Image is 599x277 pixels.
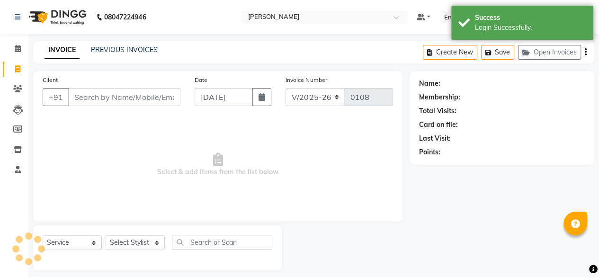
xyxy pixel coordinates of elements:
[475,13,586,23] div: Success
[91,45,158,54] a: PREVIOUS INVOICES
[481,45,514,60] button: Save
[286,76,327,84] label: Invoice Number
[195,76,207,84] label: Date
[419,79,440,89] div: Name:
[45,42,80,59] a: INVOICE
[419,134,451,143] div: Last Visit:
[43,117,393,212] span: Select & add items from the list below
[419,120,458,130] div: Card on file:
[24,4,89,30] img: logo
[423,45,477,60] button: Create New
[68,88,180,106] input: Search by Name/Mobile/Email/Code
[559,239,590,268] iframe: chat widget
[518,45,581,60] button: Open Invoices
[43,88,69,106] button: +91
[419,106,456,116] div: Total Visits:
[104,4,146,30] b: 08047224946
[419,92,460,102] div: Membership:
[419,147,440,157] div: Points:
[43,76,58,84] label: Client
[172,235,272,250] input: Search or Scan
[475,23,586,33] div: Login Successfully.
